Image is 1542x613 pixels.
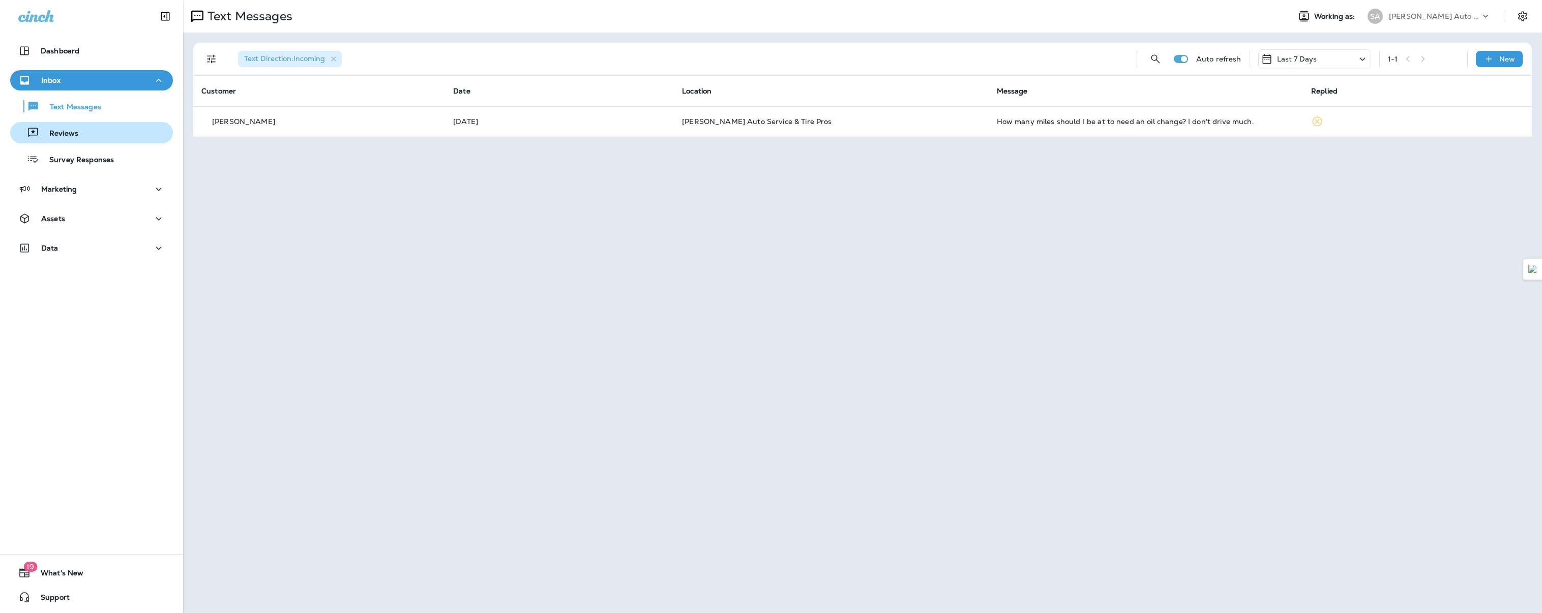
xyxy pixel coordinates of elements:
p: Inbox [41,76,61,84]
span: Working as: [1314,12,1357,21]
p: [PERSON_NAME] Auto Service & Tire Pros [1389,12,1480,20]
p: New [1499,55,1515,63]
span: Location [682,86,711,96]
div: SA [1368,9,1383,24]
p: Dashboard [41,47,79,55]
button: Survey Responses [10,148,173,170]
span: [PERSON_NAME] Auto Service & Tire Pros [682,117,832,126]
div: How many miles should I be at to need an oil change? I don't drive much. [997,117,1295,126]
button: Data [10,238,173,258]
p: Last 7 Days [1277,55,1317,63]
p: Auto refresh [1196,55,1241,63]
p: Data [41,244,58,252]
p: Marketing [41,185,77,193]
button: 19What's New [10,563,173,583]
button: Dashboard [10,41,173,61]
span: Text Direction : Incoming [244,54,325,63]
button: Search Messages [1145,49,1166,69]
span: Customer [201,86,236,96]
button: Collapse Sidebar [151,6,180,26]
span: Date [453,86,470,96]
span: What's New [31,569,83,581]
button: Settings [1514,7,1532,25]
p: Survey Responses [39,156,114,165]
button: Reviews [10,122,173,143]
div: Text Direction:Incoming [238,51,342,67]
button: Filters [201,49,222,69]
p: Sep 8, 2025 01:59 PM [453,117,666,126]
p: [PERSON_NAME] [212,117,275,126]
span: 19 [23,562,37,572]
img: Detect Auto [1528,265,1537,274]
p: Reviews [39,129,78,139]
p: Text Messages [203,9,292,24]
div: 1 - 1 [1388,55,1398,63]
span: Replied [1311,86,1338,96]
button: Assets [10,208,173,229]
p: Assets [41,214,65,223]
span: Support [31,593,70,605]
button: Marketing [10,179,173,199]
span: Message [997,86,1028,96]
button: Inbox [10,70,173,90]
button: Support [10,587,173,607]
p: Text Messages [40,103,101,112]
button: Text Messages [10,96,173,117]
